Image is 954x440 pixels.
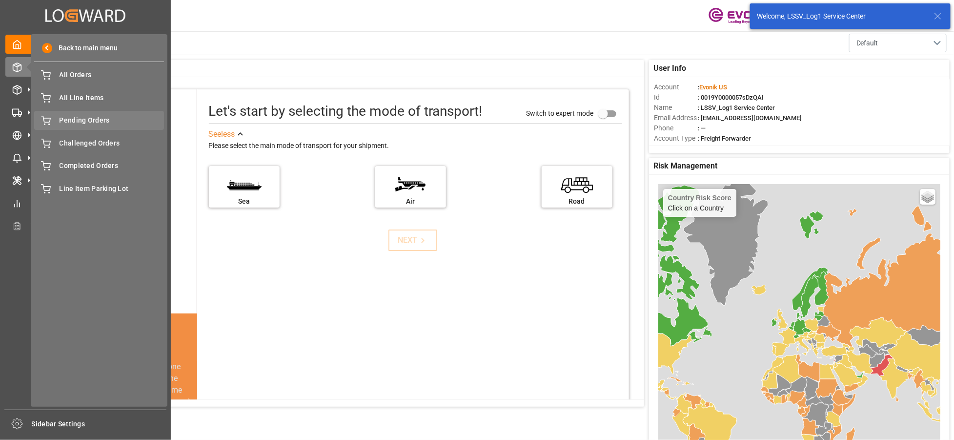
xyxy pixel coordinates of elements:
a: My Cockpit [5,35,165,54]
a: My Reports [5,193,165,212]
span: : 0019Y0000057sDzQAI [698,94,764,101]
span: Risk Management [654,160,718,172]
span: Switch to expert mode [527,109,594,117]
span: Id [654,92,698,103]
h4: Country Risk Score [668,194,731,202]
a: Transport Planner [5,216,165,235]
span: Phone [654,123,698,133]
span: : Freight Forwarder [698,135,751,142]
span: All Line Items [60,93,164,103]
span: Account [654,82,698,92]
a: All Orders [34,65,164,84]
span: Sidebar Settings [32,419,167,429]
span: Default [856,38,878,48]
div: Click on a Country [668,194,731,212]
div: Air [380,196,441,207]
span: Account Type [654,133,698,144]
div: Sea [214,196,275,207]
span: Back to main menu [52,43,118,53]
span: : LSSV_Log1 Service Center [698,104,775,111]
span: : — [698,125,706,132]
div: Road [547,196,608,207]
a: Challenged Orders [34,133,164,152]
button: NEXT [388,230,437,251]
span: User Info [654,63,687,74]
span: : [EMAIL_ADDRESS][DOMAIN_NAME] [698,114,802,122]
span: Pending Orders [60,115,164,126]
span: Challenged Orders [60,138,164,148]
a: All Line Items [34,88,164,107]
span: Completed Orders [60,161,164,171]
button: open menu [849,34,947,52]
div: See less [209,128,235,140]
a: Line Item Parking Lot [34,179,164,198]
span: Name [654,103,698,113]
a: Pending Orders [34,111,164,130]
span: : [698,84,727,91]
a: Completed Orders [34,156,164,175]
img: Evonik-brand-mark-Deep-Purple-RGB.jpeg_1700498283.jpeg [709,7,772,24]
div: Let's start by selecting the mode of transport! [209,101,483,122]
div: Welcome, LSSV_Log1 Service Center [757,11,925,21]
span: Line Item Parking Lot [60,184,164,194]
span: Email Address [654,113,698,123]
div: Please select the main mode of transport for your shipment. [209,140,622,152]
span: All Orders [60,70,164,80]
span: Evonik US [699,84,727,91]
div: NEXT [398,234,428,246]
a: Layers [920,189,935,205]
